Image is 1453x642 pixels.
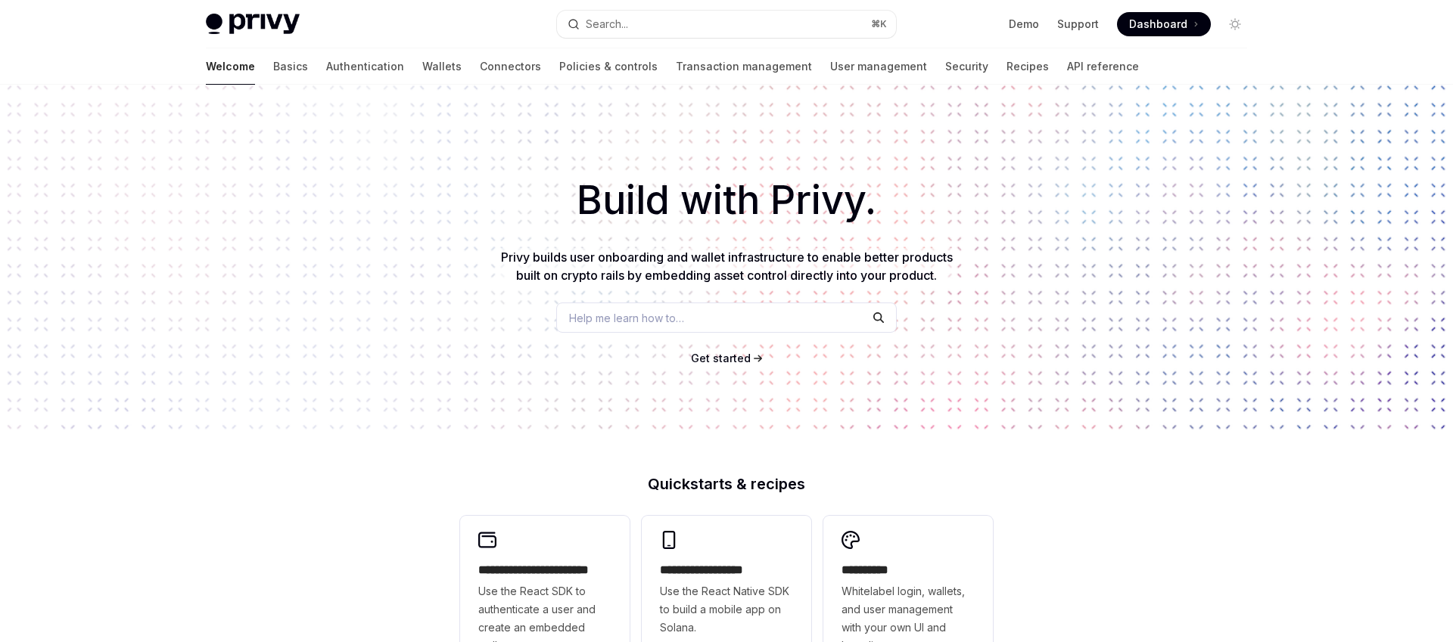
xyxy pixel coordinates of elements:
[830,48,927,85] a: User management
[480,48,541,85] a: Connectors
[24,171,1429,230] h1: Build with Privy.
[206,48,255,85] a: Welcome
[557,11,896,38] button: Open search
[586,15,628,33] div: Search...
[1223,12,1247,36] button: Toggle dark mode
[1117,12,1211,36] a: Dashboard
[1009,17,1039,32] a: Demo
[945,48,988,85] a: Security
[273,48,308,85] a: Basics
[1007,48,1049,85] a: Recipes
[1129,17,1187,32] span: Dashboard
[871,18,887,30] span: ⌘ K
[691,352,751,364] span: Get started
[569,310,684,326] span: Help me learn how to…
[559,48,658,85] a: Policies & controls
[676,48,812,85] a: Transaction management
[501,250,953,283] span: Privy builds user onboarding and wallet infrastructure to enable better products built on crypto ...
[1057,17,1099,32] a: Support
[206,14,300,35] img: light logo
[460,476,993,492] h2: Quickstarts & recipes
[1067,48,1139,85] a: API reference
[691,351,751,366] a: Get started
[660,582,793,637] span: Use the React Native SDK to build a mobile app on Solana.
[422,48,462,85] a: Wallets
[326,48,404,85] a: Authentication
